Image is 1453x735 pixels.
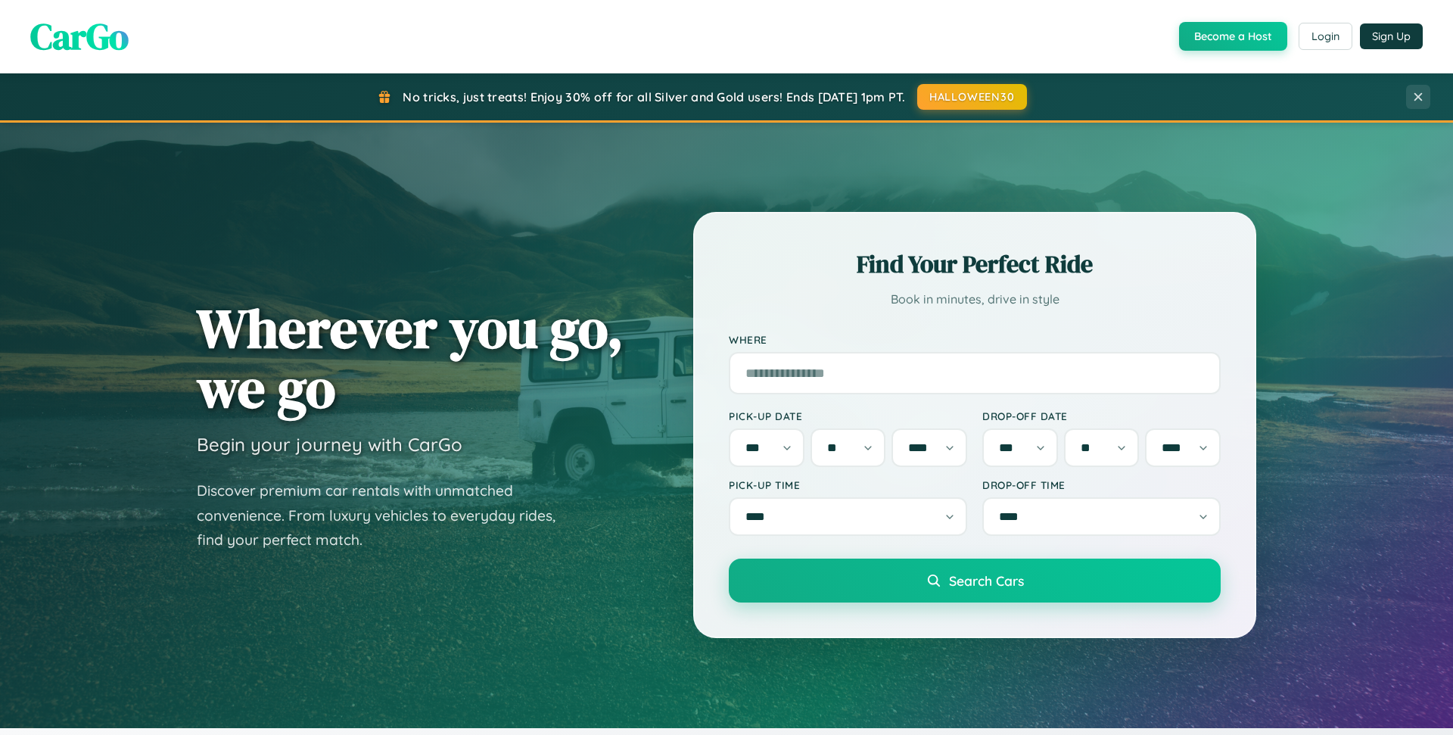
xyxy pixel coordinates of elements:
[30,11,129,61] span: CarGo
[1360,23,1423,49] button: Sign Up
[197,478,575,553] p: Discover premium car rentals with unmatched convenience. From luxury vehicles to everyday rides, ...
[729,410,967,422] label: Pick-up Date
[729,478,967,491] label: Pick-up Time
[197,433,462,456] h3: Begin your journey with CarGo
[729,288,1221,310] p: Book in minutes, drive in style
[729,333,1221,346] label: Where
[982,410,1221,422] label: Drop-off Date
[1299,23,1352,50] button: Login
[982,478,1221,491] label: Drop-off Time
[197,298,624,418] h1: Wherever you go, we go
[403,89,905,104] span: No tricks, just treats! Enjoy 30% off for all Silver and Gold users! Ends [DATE] 1pm PT.
[1179,22,1287,51] button: Become a Host
[729,559,1221,603] button: Search Cars
[729,248,1221,281] h2: Find Your Perfect Ride
[949,572,1024,589] span: Search Cars
[917,84,1027,110] button: HALLOWEEN30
